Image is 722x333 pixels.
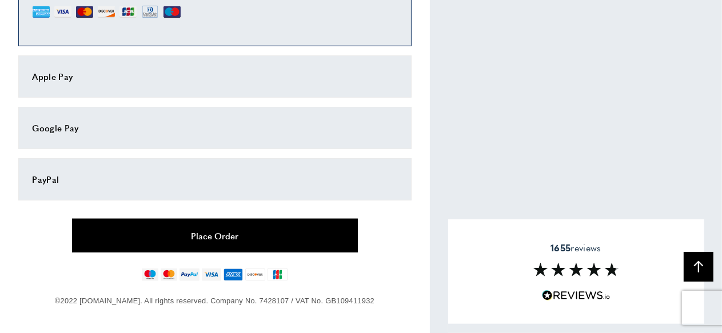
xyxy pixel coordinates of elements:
button: Place Order [72,219,358,252]
strong: 1655 [551,240,571,254]
div: Apple Pay [33,70,397,83]
img: mastercard [161,268,177,281]
img: paypal [179,268,200,281]
div: PayPal [33,172,397,186]
img: MI.png [163,3,181,21]
img: JCB.png [119,3,137,21]
img: DI.png [98,3,115,21]
img: MC.png [76,3,93,21]
img: Reviews.io 5 stars [542,290,611,301]
img: maestro [142,268,158,281]
img: AE.png [33,3,50,21]
img: Reviews section [533,263,619,276]
img: visa [202,268,221,281]
span: reviews [551,242,601,253]
img: american-express [224,268,244,281]
img: DN.png [141,3,159,21]
div: Google Pay [33,121,397,135]
img: VI.png [54,3,71,21]
img: jcb [268,268,288,281]
img: discover [245,268,265,281]
span: ©2022 [DOMAIN_NAME]. All rights reserved. Company No. 7428107 / VAT No. GB109411932 [55,296,374,305]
